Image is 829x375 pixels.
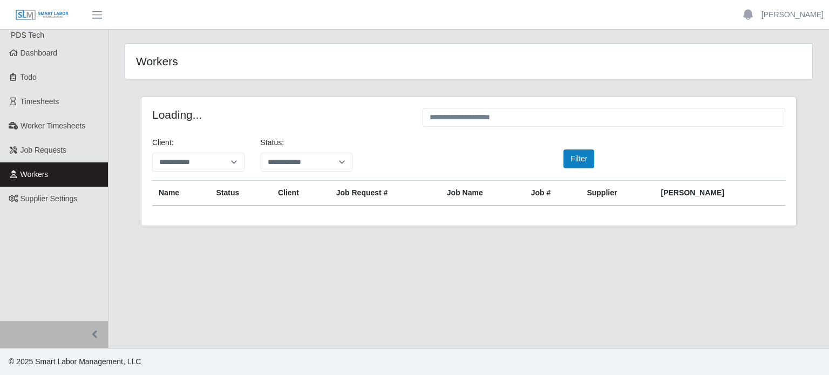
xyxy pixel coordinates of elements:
th: Job # [525,181,581,206]
span: Workers [21,170,49,179]
th: Supplier [580,181,654,206]
th: Status [209,181,271,206]
label: Status: [261,137,284,148]
span: Supplier Settings [21,194,78,203]
button: Filter [563,149,594,168]
th: Job Request # [330,181,440,206]
th: Job Name [440,181,525,206]
th: Name [152,181,209,206]
th: Client [271,181,330,206]
span: PDS Tech [11,31,44,39]
h4: Workers [136,54,404,68]
img: SLM Logo [15,9,69,21]
label: Client: [152,137,174,148]
th: [PERSON_NAME] [655,181,785,206]
span: Dashboard [21,49,58,57]
span: Todo [21,73,37,81]
span: Job Requests [21,146,67,154]
span: Worker Timesheets [21,121,85,130]
a: [PERSON_NAME] [762,9,824,21]
span: Timesheets [21,97,59,106]
span: © 2025 Smart Labor Management, LLC [9,357,141,366]
h4: Loading... [152,108,406,121]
